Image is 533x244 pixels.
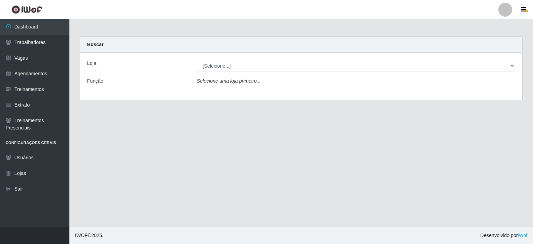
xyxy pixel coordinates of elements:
a: iWof [518,233,527,238]
strong: Buscar [87,42,103,47]
span: Desenvolvido por [480,232,527,239]
label: Função [87,77,103,85]
label: Loja [87,60,96,67]
span: IWOF [75,233,88,238]
i: Selecione uma loja primeiro... [197,78,261,84]
span: © 2025 . [75,232,103,239]
img: CoreUI Logo [11,5,42,14]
